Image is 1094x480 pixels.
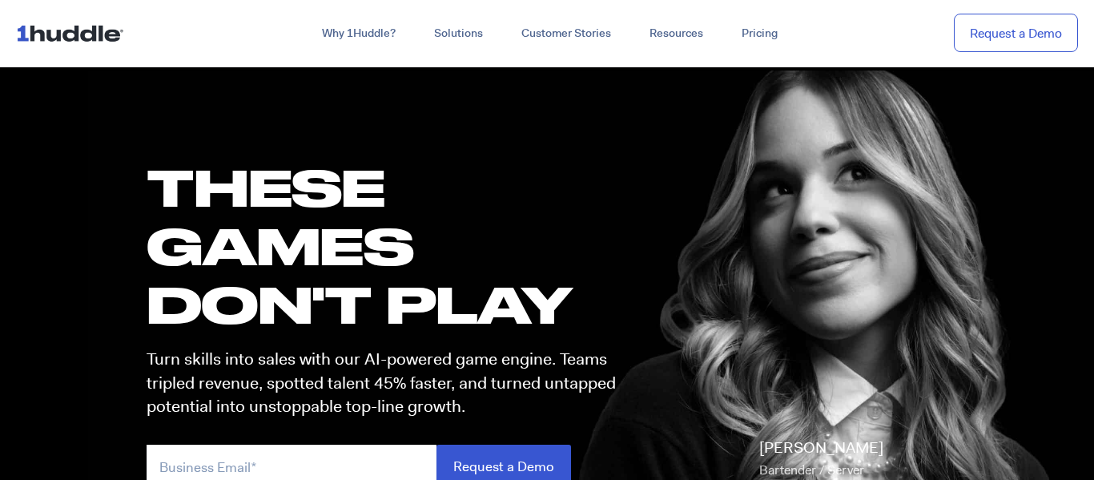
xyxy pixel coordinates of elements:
p: Turn skills into sales with our AI-powered game engine. Teams tripled revenue, spotted talent 45%... [147,348,630,418]
a: Resources [630,19,722,48]
a: Request a Demo [954,14,1078,53]
img: ... [16,18,131,48]
a: Customer Stories [502,19,630,48]
a: Why 1Huddle? [303,19,415,48]
span: Bartender / Server [759,462,864,478]
a: Pricing [722,19,797,48]
h1: these GAMES DON'T PLAY [147,158,630,334]
a: Solutions [415,19,502,48]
